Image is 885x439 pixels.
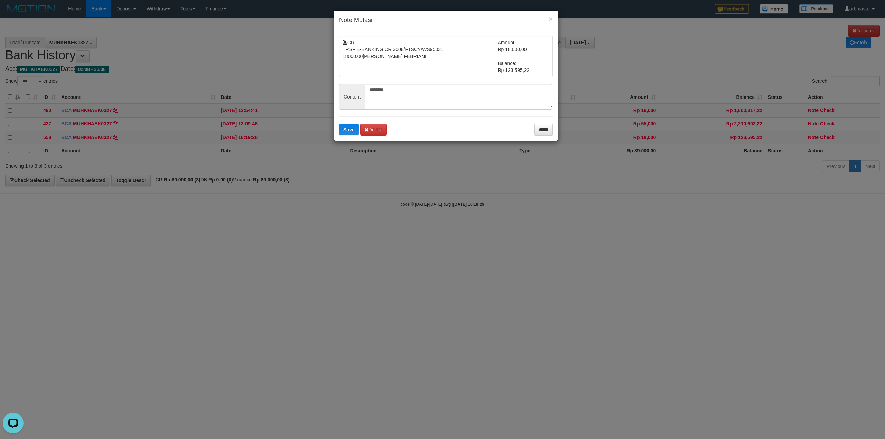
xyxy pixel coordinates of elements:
h4: Note Mutasi [339,16,553,25]
span: Delete [365,127,382,132]
button: Delete [360,124,387,136]
span: Save [343,127,355,132]
td: CR TRSF E-BANKING CR 3008/FTSCY/WS95031 18000.00[PERSON_NAME] FEBRIANI [343,39,498,74]
td: Amount: Rp 18.000,00 Balance: Rp 123.595,22 [498,39,550,74]
span: Content [339,84,365,110]
button: Open LiveChat chat widget [3,3,24,24]
button: Save [339,124,359,135]
button: × [549,15,553,22]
